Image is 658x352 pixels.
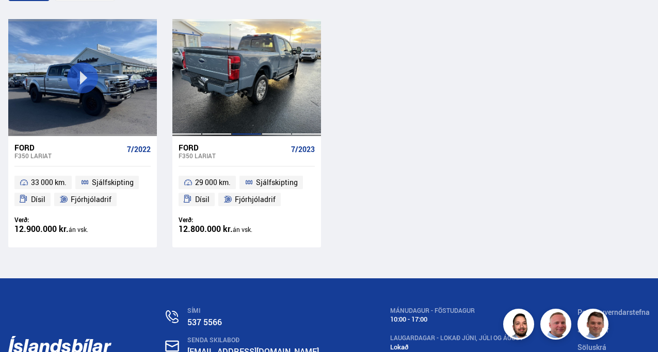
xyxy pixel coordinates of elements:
[256,176,298,189] span: Sjálfskipting
[390,315,523,323] div: 10:00 - 17:00
[179,216,259,224] div: Verð:
[195,193,210,206] span: Dísil
[166,310,179,323] img: n0V2lOsqF3l1V2iz.svg
[127,145,151,154] span: 7/2022
[69,225,88,233] span: án vsk.
[390,334,523,342] div: LAUGARDAGAR - Lokað Júni, Júli og Ágúst
[187,307,335,314] div: SÍMI
[31,193,45,206] span: Dísil
[179,152,287,159] div: F350 LARIAT
[179,225,259,234] div: 12.800.000 kr.
[187,337,335,344] div: SENDA SKILABOÐ
[71,193,111,206] span: Fjórhjóladrif
[187,316,222,328] a: 537 5566
[14,152,123,159] div: F350 LARIAT
[179,143,287,152] div: Ford
[233,225,252,233] span: án vsk.
[579,310,610,341] img: FbJEzSuNWCJXmdc-.webp
[577,307,650,317] a: Persónuverndarstefna
[195,176,231,189] span: 29 000 km.
[165,340,179,352] img: nHj8e-n-aHgjukTg.svg
[577,342,606,352] a: Söluskrá
[8,136,157,247] a: Ford F350 LARIAT 7/2022 33 000 km. Sjálfskipting Dísil Fjórhjóladrif Verð: 12.900.000 kr.án vsk.
[31,176,67,189] span: 33 000 km.
[172,136,321,247] a: Ford F350 LARIAT 7/2023 29 000 km. Sjálfskipting Dísil Fjórhjóladrif Verð: 12.800.000 kr.án vsk.
[390,307,523,314] div: MÁNUDAGUR - FÖSTUDAGUR
[505,310,536,341] img: nhp88E3Fdnt1Opn2.png
[8,4,39,35] button: Open LiveChat chat widget
[542,310,573,341] img: siFngHWaQ9KaOqBr.png
[235,193,276,206] span: Fjórhjóladrif
[390,343,523,351] div: Lokað
[291,145,315,154] span: 7/2023
[14,225,95,234] div: 12.900.000 kr.
[14,143,123,152] div: Ford
[92,176,134,189] span: Sjálfskipting
[14,216,95,224] div: Verð:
